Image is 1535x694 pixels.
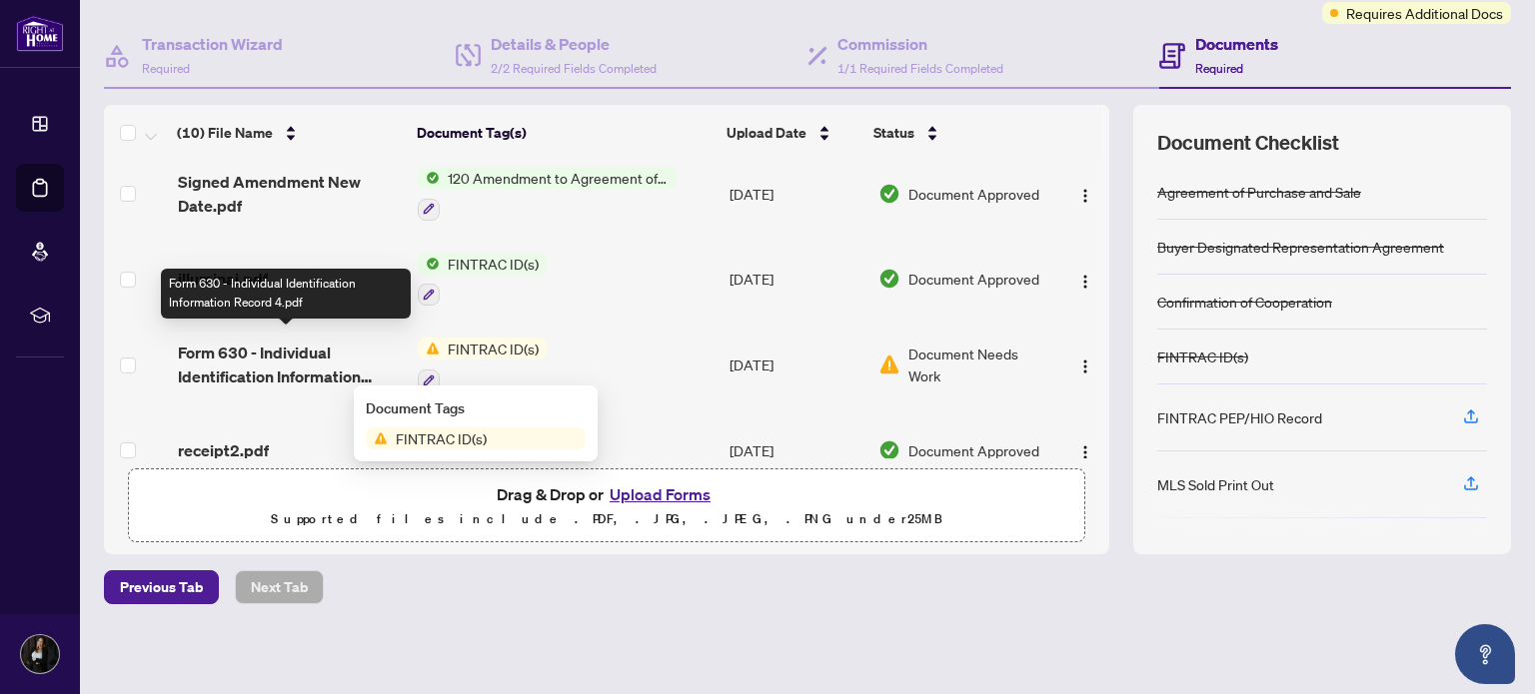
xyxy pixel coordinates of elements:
[908,439,1039,461] span: Document Approved
[722,151,870,237] td: [DATE]
[177,122,273,144] span: (10) File Name
[1077,358,1093,374] img: Logo
[722,237,870,323] td: [DATE]
[440,253,547,275] span: FINTRAC ID(s)
[1157,129,1339,157] span: Document Checklist
[418,253,440,275] img: Status Icon
[491,61,657,76] span: 2/2 Required Fields Completed
[418,167,677,221] button: Status Icon120 Amendment to Agreement of Purchase and Sale
[142,61,190,76] span: Required
[1157,473,1274,495] div: MLS Sold Print Out
[908,268,1039,290] span: Document Approved
[1455,624,1515,684] button: Open asap
[865,105,1050,161] th: Status
[878,268,900,290] img: Document Status
[178,341,403,388] span: Form 630 - Individual Identification Information Record 4.pdf
[16,15,64,52] img: logo
[178,267,268,291] span: illuminai.pdf
[1195,32,1278,56] h4: Documents
[873,122,914,144] span: Status
[440,167,677,189] span: 120 Amendment to Agreement of Purchase and Sale
[1157,406,1322,428] div: FINTRAC PEP/HIO Record
[120,571,203,603] span: Previous Tab
[366,427,388,449] img: Status Icon
[491,32,657,56] h4: Details & People
[1195,61,1243,76] span: Required
[178,170,403,218] span: Signed Amendment New Date.pdf
[141,507,1072,531] p: Supported files include .PDF, .JPG, .JPEG, .PNG under 25 MB
[1077,444,1093,460] img: Logo
[235,570,324,604] button: Next Tab
[129,469,1084,543] span: Drag & Drop orUpload FormsSupported files include .PDF, .JPG, .JPEG, .PNG under25MB
[908,183,1039,205] span: Document Approved
[878,353,900,375] img: Document Status
[409,105,719,161] th: Document Tag(s)
[440,338,547,359] span: FINTRAC ID(s)
[161,269,411,319] div: Form 630 - Individual Identification Information Record 4.pdf
[1077,274,1093,290] img: Logo
[388,427,495,449] span: FINTRAC ID(s)
[604,481,717,507] button: Upload Forms
[104,570,219,604] button: Previous Tab
[837,32,1003,56] h4: Commission
[1069,263,1101,295] button: Logo
[837,61,1003,76] span: 1/1 Required Fields Completed
[722,322,870,407] td: [DATE]
[418,338,547,391] button: Status IconFINTRAC ID(s)
[418,167,440,189] img: Status Icon
[418,253,547,307] button: Status IconFINTRAC ID(s)
[418,338,440,359] img: Status Icon
[878,183,900,205] img: Document Status
[719,105,866,161] th: Upload Date
[722,407,870,493] td: [DATE]
[169,105,409,161] th: (10) File Name
[1069,178,1101,210] button: Logo
[1157,346,1248,367] div: FINTRAC ID(s)
[1157,291,1332,313] div: Confirmation of Cooperation
[142,32,283,56] h4: Transaction Wizard
[178,438,269,462] span: receipt2.pdf
[1346,2,1503,24] span: Requires Additional Docs
[908,343,1048,386] span: Document Needs Work
[497,481,717,507] span: Drag & Drop or
[1069,348,1101,380] button: Logo
[1157,236,1444,258] div: Buyer Designated Representation Agreement
[878,439,900,461] img: Document Status
[366,397,586,419] div: Document Tags
[727,122,806,144] span: Upload Date
[1069,434,1101,466] button: Logo
[1157,181,1361,203] div: Agreement of Purchase and Sale
[21,635,59,673] img: Profile Icon
[1077,188,1093,204] img: Logo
